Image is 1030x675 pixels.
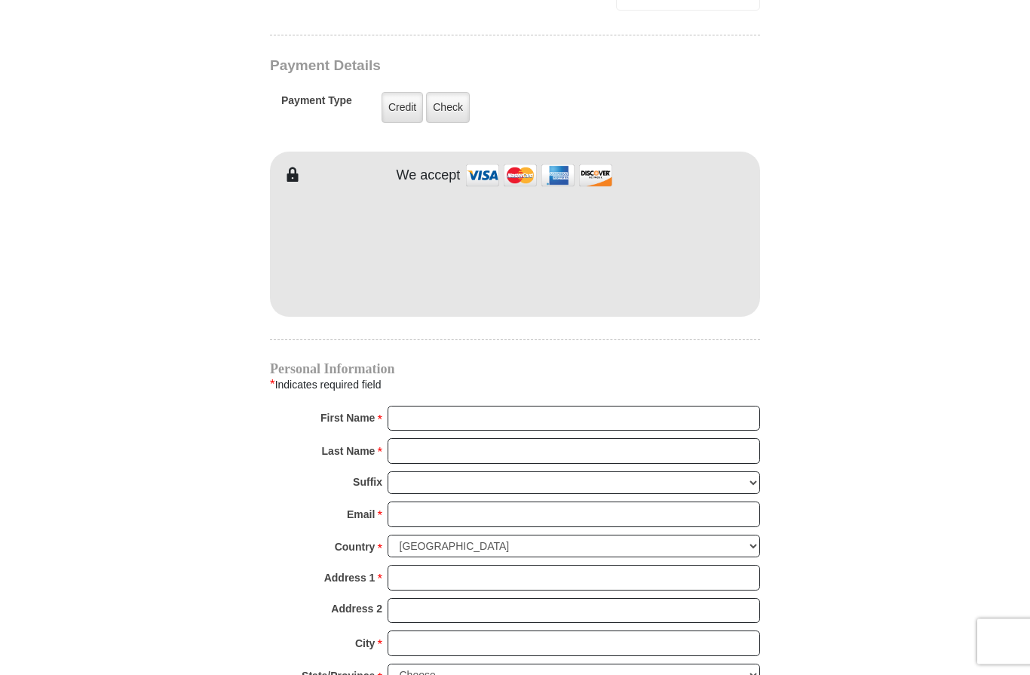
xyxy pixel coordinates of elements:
strong: Last Name [322,441,376,462]
h4: We accept [397,168,461,185]
h5: Payment Type [281,95,352,115]
h3: Payment Details [270,58,654,75]
strong: Suffix [353,472,382,493]
div: Indicates required field [270,376,760,395]
strong: Address 2 [331,599,382,620]
h4: Personal Information [270,364,760,376]
strong: Address 1 [324,568,376,589]
label: Check [426,93,470,124]
strong: City [355,634,375,655]
img: credit cards accepted [464,160,615,192]
strong: Email [347,505,375,526]
strong: First Name [320,408,375,429]
strong: Country [335,537,376,558]
label: Credit [382,93,423,124]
